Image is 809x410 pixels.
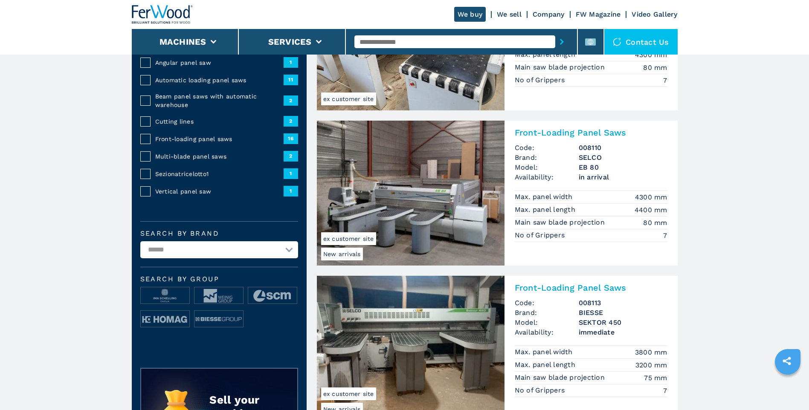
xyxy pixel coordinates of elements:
[515,373,607,382] p: Main saw blade projection
[663,231,667,240] em: 7
[321,232,376,245] span: ex customer site
[515,63,607,72] p: Main saw blade projection
[515,172,579,182] span: Availability:
[643,63,667,72] em: 80 mm
[515,50,578,59] p: Max. panel length
[515,143,579,153] span: Code:
[284,168,298,179] span: 1
[284,186,298,196] span: 1
[515,127,667,138] h2: Front-Loading Panel Saws
[132,5,193,24] img: Ferwood
[140,230,298,237] label: Search by brand
[663,386,667,396] em: 7
[284,57,298,67] span: 1
[515,308,579,318] span: Brand:
[497,10,522,18] a: We sell
[515,347,575,357] p: Max. panel width
[579,298,667,308] h3: 008113
[579,308,667,318] h3: BIESSE
[579,172,667,182] span: in arrival
[773,372,803,404] iframe: Chat
[284,116,298,126] span: 2
[454,7,486,22] a: We buy
[194,311,243,328] img: image
[515,192,575,202] p: Max. panel width
[141,311,189,328] img: image
[194,287,243,304] img: image
[515,386,567,395] p: No of Grippers
[268,37,312,47] button: Services
[776,350,797,372] a: sharethis
[515,360,578,370] p: Max. panel length
[155,135,284,143] span: Front-loading panel saws
[321,387,376,400] span: ex customer site
[284,133,298,144] span: 16
[515,231,567,240] p: No of Grippers
[604,29,678,55] div: Contact us
[635,205,667,215] em: 4400 mm
[155,152,284,161] span: Multi-blade panel saws
[515,153,579,162] span: Brand:
[579,153,667,162] h3: SELCO
[515,162,579,172] span: Model:
[515,318,579,327] span: Model:
[155,187,284,196] span: Vertical panel saw
[579,318,667,327] h3: SEKTOR 450
[635,50,667,60] em: 4300 mm
[632,10,677,18] a: Video Gallery
[155,58,284,67] span: Angular panel saw
[515,75,567,85] p: No of Grippers
[643,218,667,228] em: 80 mm
[141,287,189,304] img: image
[317,121,505,266] img: Front-Loading Panel Saws SELCO EB 80
[663,75,667,85] em: 7
[284,75,298,85] span: 11
[155,117,284,126] span: Cutting lines
[155,170,284,178] span: Sezionatricelotto1
[635,360,667,370] em: 3200 mm
[284,95,298,106] span: 2
[515,327,579,337] span: Availability:
[635,347,667,357] em: 3800 mm
[579,162,667,172] h3: EB 80
[155,76,284,84] span: Automatic loading panel saws
[635,192,667,202] em: 4300 mm
[515,205,578,214] p: Max. panel length
[555,32,568,52] button: submit-button
[579,143,667,153] h3: 008110
[321,248,363,260] span: New arrivals
[140,276,298,283] span: Search by group
[533,10,565,18] a: Company
[579,327,667,337] span: immediate
[317,121,678,266] a: Front-Loading Panel Saws SELCO EB 80New arrivalsex customer siteFront-Loading Panel SawsCode:0081...
[644,373,667,383] em: 75 mm
[248,287,297,304] img: image
[576,10,621,18] a: FW Magazine
[155,92,284,109] span: Beam panel saws with automatic warehouse
[159,37,206,47] button: Machines
[284,151,298,161] span: 2
[515,218,607,227] p: Main saw blade projection
[515,283,667,293] h2: Front-Loading Panel Saws
[321,92,376,105] span: ex customer site
[613,38,621,46] img: Contact us
[515,298,579,308] span: Code:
